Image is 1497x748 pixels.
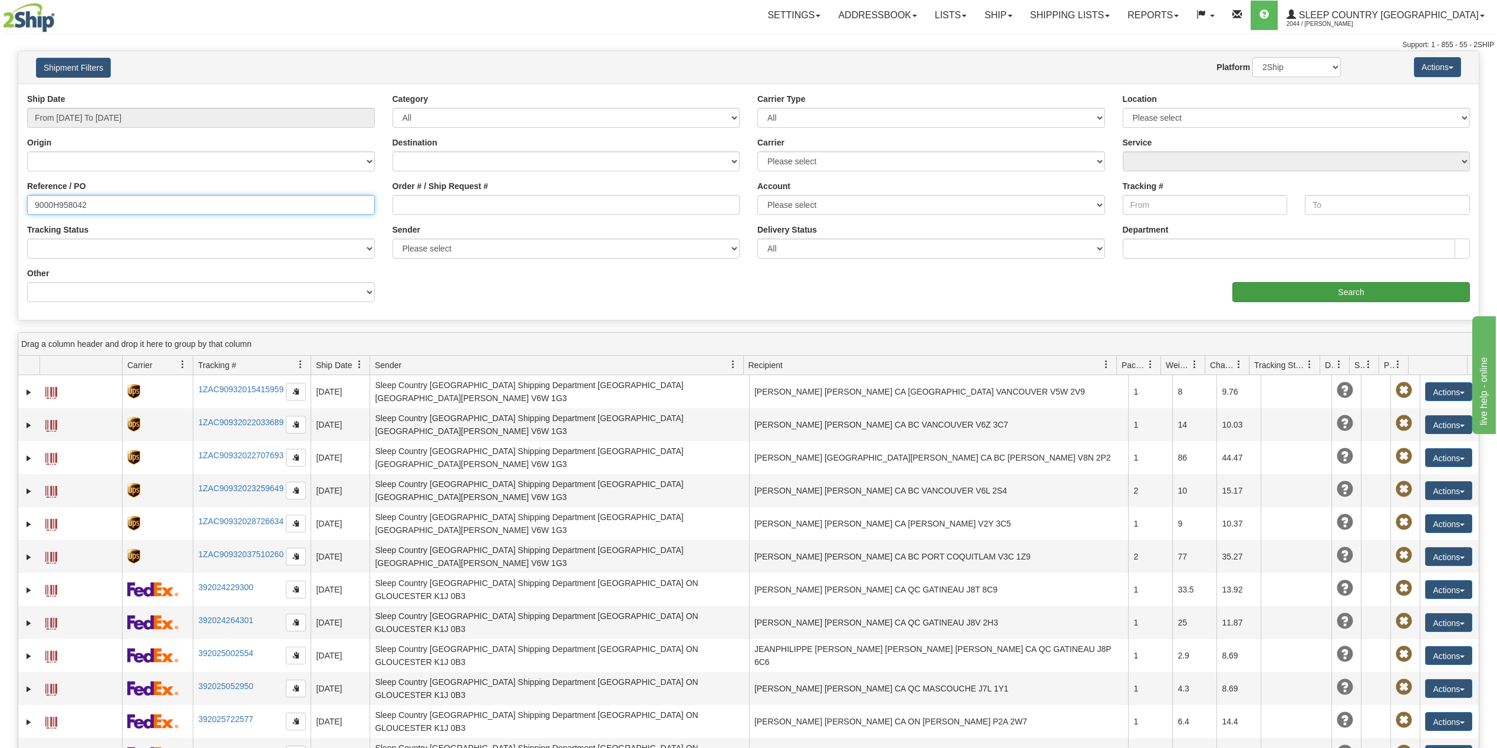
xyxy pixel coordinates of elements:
td: Sleep Country [GEOGRAPHIC_DATA] Shipping Department [GEOGRAPHIC_DATA] ON GLOUCESTER K1J 0B3 [370,639,749,672]
a: Addressbook [829,1,926,30]
td: 9.76 [1216,375,1261,408]
img: 8 - UPS [127,450,140,465]
a: 392025002554 [198,648,253,658]
td: Sleep Country [GEOGRAPHIC_DATA] Shipping Department [GEOGRAPHIC_DATA] ON GLOUCESTER K1J 0B3 [370,606,749,639]
td: [PERSON_NAME] [PERSON_NAME] CA [GEOGRAPHIC_DATA] VANCOUVER V5W 2V9 [749,375,1129,408]
span: Pickup Not Assigned [1396,547,1412,564]
label: Origin [27,137,51,148]
span: Recipient [748,359,783,371]
button: Actions [1425,514,1472,533]
label: Account [757,180,790,192]
td: 1 [1128,441,1172,474]
a: Label [45,711,57,730]
td: 1 [1128,705,1172,738]
td: 10.03 [1216,408,1261,441]
span: Pickup Not Assigned [1396,646,1412,663]
td: 15.17 [1216,474,1261,507]
a: Label [45,646,57,664]
span: Unknown [1337,448,1353,465]
a: Pickup Status filter column settings [1388,355,1408,375]
a: Expand [23,650,35,662]
label: Delivery Status [757,224,817,236]
span: Pickup Not Assigned [1396,712,1412,729]
label: Order # / Ship Request # [393,180,489,192]
td: [PERSON_NAME] [PERSON_NAME] CA [PERSON_NAME] V2Y 3C5 [749,507,1129,540]
td: JEANPHILIPPE [PERSON_NAME] [PERSON_NAME] [PERSON_NAME] CA QC GATINEAU J8P 6C6 [749,639,1129,672]
td: [PERSON_NAME] [PERSON_NAME] CA BC VANCOUVER V6Z 3C7 [749,408,1129,441]
label: Other [27,267,49,279]
span: Carrier [127,359,153,371]
td: 1 [1128,606,1172,639]
a: 392025052950 [198,681,253,691]
span: Unknown [1337,415,1353,432]
span: Unknown [1337,712,1353,729]
td: [DATE] [311,606,370,639]
a: Delivery Status filter column settings [1329,355,1349,375]
span: Pickup Not Assigned [1396,382,1412,399]
td: Sleep Country [GEOGRAPHIC_DATA] Shipping Department [GEOGRAPHIC_DATA] [GEOGRAPHIC_DATA][PERSON_NA... [370,474,749,507]
button: Copy to clipboard [286,581,306,598]
label: Tracking # [1123,180,1163,192]
span: Sleep Country [GEOGRAPHIC_DATA] [1296,10,1479,20]
button: Actions [1425,580,1472,599]
td: 86 [1172,441,1216,474]
button: Actions [1425,613,1472,632]
span: Charge [1210,359,1235,371]
label: Tracking Status [27,224,88,236]
a: Tracking # filter column settings [291,355,311,375]
a: Label [45,448,57,466]
span: Tracking Status [1254,359,1305,371]
span: Pickup Not Assigned [1396,448,1412,465]
span: Weight [1166,359,1191,371]
td: 1 [1128,573,1172,606]
td: [PERSON_NAME] [PERSON_NAME] CA QC GATINEAU J8T 8C9 [749,573,1129,606]
td: [DATE] [311,540,370,573]
td: 14 [1172,408,1216,441]
input: Search [1232,282,1470,302]
span: Unknown [1337,514,1353,531]
td: 2 [1128,540,1172,573]
button: Copy to clipboard [286,482,306,499]
a: Expand [23,584,35,596]
iframe: chat widget [1470,314,1496,434]
button: Actions [1425,547,1472,566]
a: Ship [975,1,1021,30]
td: 1 [1128,639,1172,672]
label: Carrier Type [757,93,805,105]
td: 1 [1128,408,1172,441]
button: Copy to clipboard [286,713,306,730]
span: Ship Date [316,359,352,371]
span: Pickup Not Assigned [1396,415,1412,432]
button: Actions [1425,712,1472,731]
a: Tracking Status filter column settings [1300,355,1320,375]
td: 8.69 [1216,672,1261,705]
button: Copy to clipboard [286,647,306,664]
button: Actions [1425,382,1472,401]
td: Sleep Country [GEOGRAPHIC_DATA] Shipping Department [GEOGRAPHIC_DATA] ON GLOUCESTER K1J 0B3 [370,705,749,738]
img: 2 - FedEx Express® [127,582,179,597]
button: Actions [1425,415,1472,434]
a: Label [45,382,57,401]
label: Location [1123,93,1157,105]
td: 2.9 [1172,639,1216,672]
button: Actions [1425,646,1472,665]
td: 33.5 [1172,573,1216,606]
a: Label [45,613,57,631]
span: 2044 / [PERSON_NAME] [1287,18,1375,30]
td: 1 [1128,507,1172,540]
a: Expand [23,485,35,497]
td: Sleep Country [GEOGRAPHIC_DATA] Shipping Department [GEOGRAPHIC_DATA] ON GLOUCESTER K1J 0B3 [370,573,749,606]
a: Settings [759,1,829,30]
input: From [1123,195,1288,215]
img: logo2044.jpg [3,3,55,32]
button: Copy to clipboard [286,515,306,532]
a: Shipping lists [1021,1,1119,30]
img: 8 - UPS [127,516,140,531]
a: Lists [926,1,975,30]
button: Actions [1414,57,1461,77]
img: 2 - FedEx Express® [127,648,179,663]
a: Label [45,415,57,433]
a: Expand [23,518,35,530]
button: Copy to clipboard [286,449,306,466]
td: 25 [1172,606,1216,639]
